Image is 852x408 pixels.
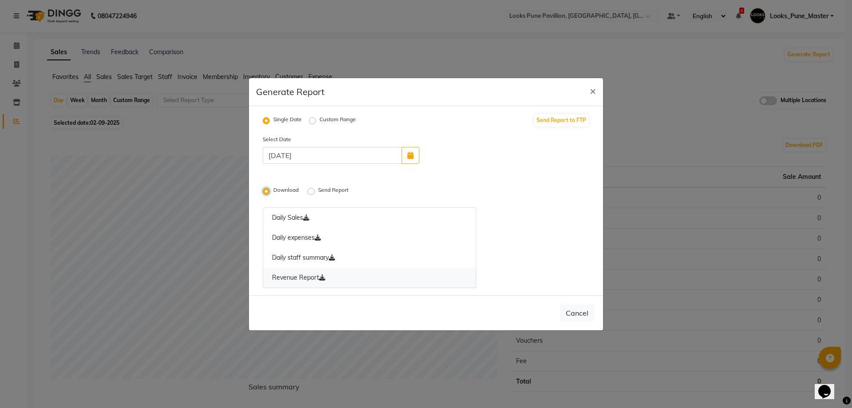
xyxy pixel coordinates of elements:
[319,115,356,126] label: Custom Range
[590,84,596,97] span: ×
[263,147,402,164] input: 2025-09-02
[263,248,476,268] a: Daily staff summary
[263,228,476,248] a: Daily expenses
[256,85,324,99] h5: Generate Report
[534,114,588,127] button: Send Report to FTP
[815,372,843,399] iframe: chat widget
[263,207,476,228] a: Daily Sales
[273,115,302,126] label: Single Date
[273,186,300,197] label: Download
[318,186,350,197] label: Send Report
[583,78,603,103] button: Close
[256,135,341,143] label: Select Date
[560,305,594,321] button: Cancel
[263,268,476,288] a: Revenue Report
